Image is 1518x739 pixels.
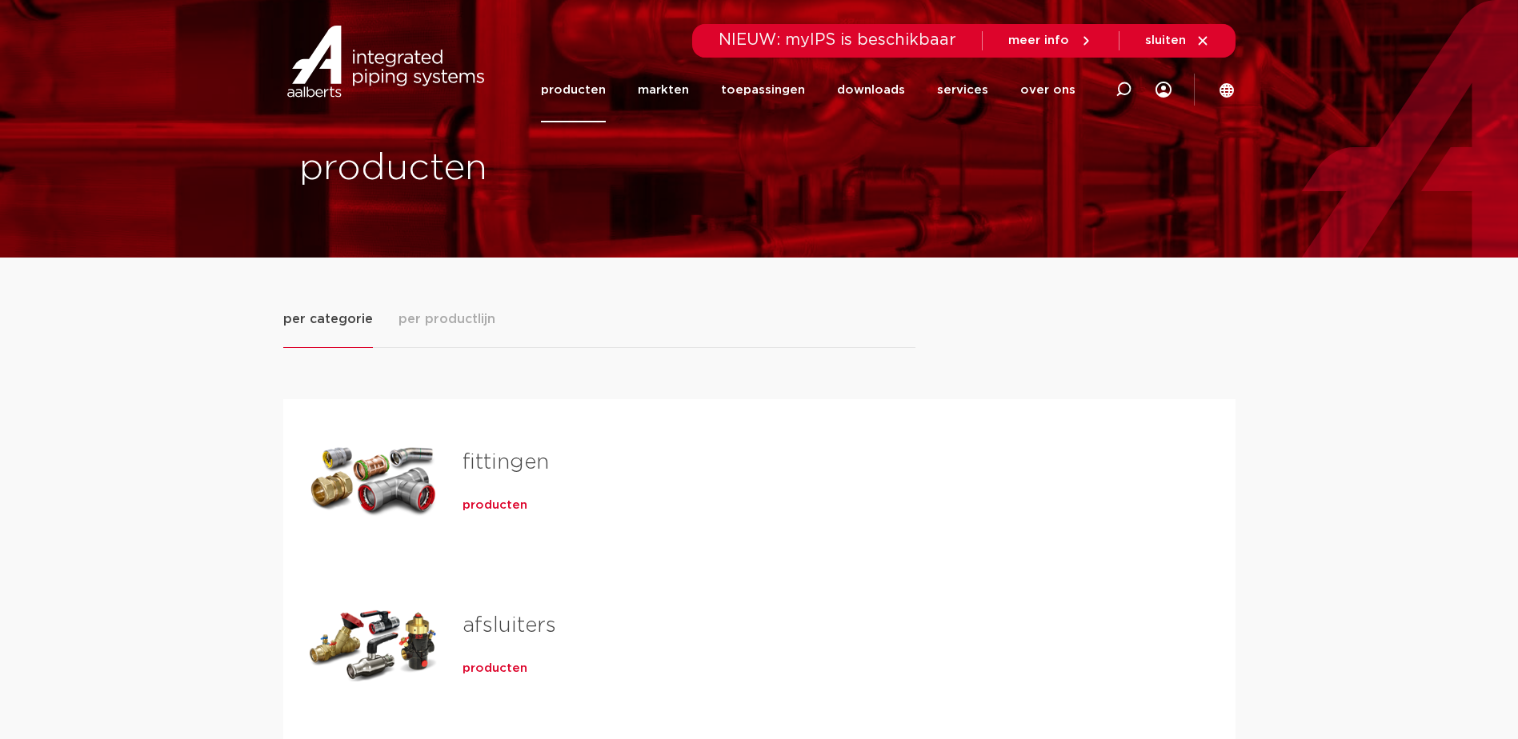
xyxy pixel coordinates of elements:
a: fittingen [463,452,549,473]
a: producten [541,58,606,122]
nav: Menu [541,58,1075,122]
a: sluiten [1145,34,1210,48]
div: my IPS [1156,58,1172,122]
a: over ons [1020,58,1075,122]
a: afsluiters [463,615,556,636]
h1: producten [299,143,751,194]
a: toepassingen [721,58,805,122]
a: markten [638,58,689,122]
span: sluiten [1145,34,1186,46]
span: per productlijn [399,310,495,329]
a: meer info [1008,34,1093,48]
span: per categorie [283,310,373,329]
span: meer info [1008,34,1069,46]
a: services [937,58,988,122]
a: downloads [837,58,905,122]
span: NIEUW: myIPS is beschikbaar [719,32,956,48]
a: producten [463,661,527,677]
a: producten [463,497,527,513]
